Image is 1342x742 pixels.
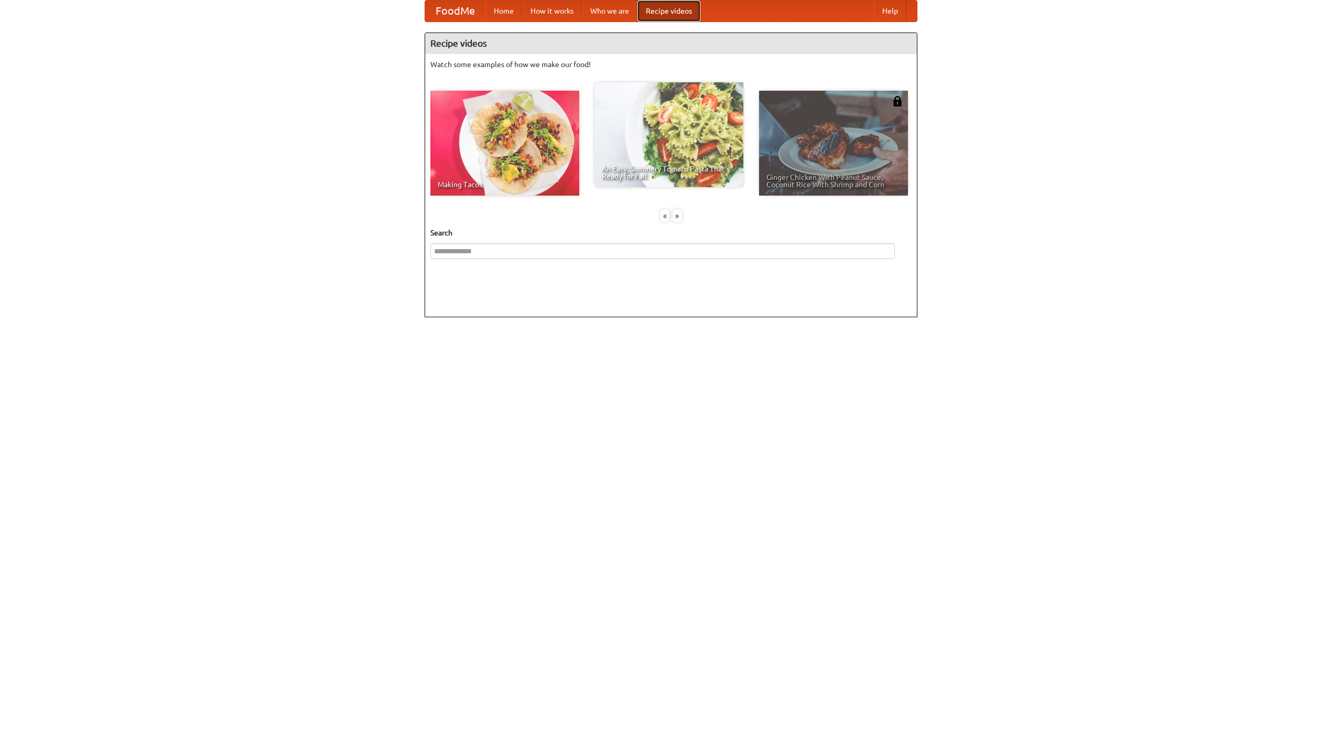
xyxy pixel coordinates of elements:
a: Recipe videos [637,1,700,21]
a: Help [874,1,906,21]
div: « [660,209,669,222]
a: Making Tacos [430,91,579,196]
h5: Search [430,228,912,238]
img: 483408.png [892,96,903,106]
h4: Recipe videos [425,33,917,54]
a: FoodMe [425,1,485,21]
span: An Easy, Summery Tomato Pasta That's Ready for Fall [602,165,736,180]
p: Watch some examples of how we make our food! [430,59,912,70]
span: Making Tacos [438,181,572,188]
a: How it works [522,1,582,21]
div: » [673,209,682,222]
a: Who we are [582,1,637,21]
a: An Easy, Summery Tomato Pasta That's Ready for Fall [594,82,743,187]
a: Home [485,1,522,21]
